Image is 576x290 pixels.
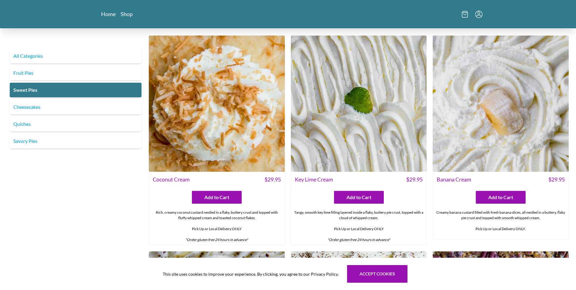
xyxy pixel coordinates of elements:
[153,175,190,184] span: Coconut Cream
[476,191,526,204] button: Add to Cart
[334,191,384,204] button: Add to Cart
[149,207,285,245] div: Rich, creamy coconut custard nestled in a flaky, buttery crust and topped with fluffy whipped cre...
[163,271,339,277] span: This site uses cookies to improve your experience. By clicking, you agree to our Privacy Policy.
[327,237,390,242] em: *Order gluten free 24 hours in advance*
[437,175,471,184] span: Banana Cream
[548,175,565,184] span: $ 29.95
[10,117,141,131] a: Quiches
[406,175,423,184] span: $ 29.95
[185,237,248,242] em: *Order gluten free 24 hours in advance*
[121,10,133,18] a: Shop
[192,191,242,204] button: Add to Cart
[475,11,482,18] button: Menu
[347,265,407,283] button: Accept cookies
[264,175,281,184] span: $ 29.95
[10,66,141,80] a: Fruit Pies
[10,83,141,97] a: Sweet Pies
[291,207,427,245] div: Tangy, smooth key lime filling layered inside a flaky, buttery pie crust, topped with a cloud of ...
[10,100,141,114] a: Cheesecakes
[10,49,141,63] a: All Categories
[346,194,371,201] span: Add to Cart
[149,36,285,172] img: Coconut Cream
[488,194,513,201] span: Add to Cart
[204,194,229,201] span: Add to Cart
[433,207,568,240] div: Creamy banana custard filled with fresh banana slices, all nestled in a buttery, flaky pie crust ...
[291,36,427,172] img: Key Lime Cream
[270,5,306,22] img: logo
[295,175,333,184] span: Key Lime Cream
[10,134,141,148] a: Savory Pies
[101,10,116,18] a: Home
[270,5,306,23] a: Logo
[433,36,569,172] img: Banana Cream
